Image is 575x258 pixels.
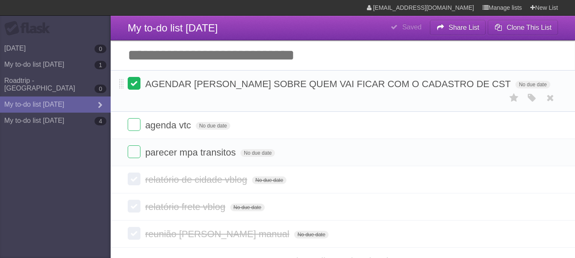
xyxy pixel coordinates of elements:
[430,20,486,35] button: Share List
[128,173,140,185] label: Done
[240,149,275,157] span: No due date
[506,91,522,105] label: Star task
[145,174,249,185] span: relatório de cidade vblog
[515,81,550,88] span: No due date
[128,145,140,158] label: Done
[145,229,292,239] span: reunião [PERSON_NAME] manual
[145,147,238,158] span: parecer mpa transitos
[145,79,513,89] span: AGENDAR [PERSON_NAME] SOBRE QUEM VAI FICAR COM O CADASTRO DE CST
[128,118,140,131] label: Done
[128,227,140,240] label: Done
[94,117,106,125] b: 4
[145,201,227,212] span: relatório frete vblog
[230,204,265,211] span: No due date
[196,122,230,130] span: No due date
[294,231,329,238] span: No due date
[128,200,140,213] label: Done
[488,20,558,35] button: Clone This List
[128,77,140,90] label: Done
[145,120,193,130] span: agenda vtc
[252,176,286,184] span: No due date
[506,24,552,31] b: Clone This List
[128,22,218,34] span: My to-do list [DATE]
[94,61,106,69] b: 1
[94,45,106,53] b: 0
[449,24,479,31] b: Share List
[402,23,421,31] b: Saved
[94,85,106,93] b: 0
[4,21,55,36] div: Flask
